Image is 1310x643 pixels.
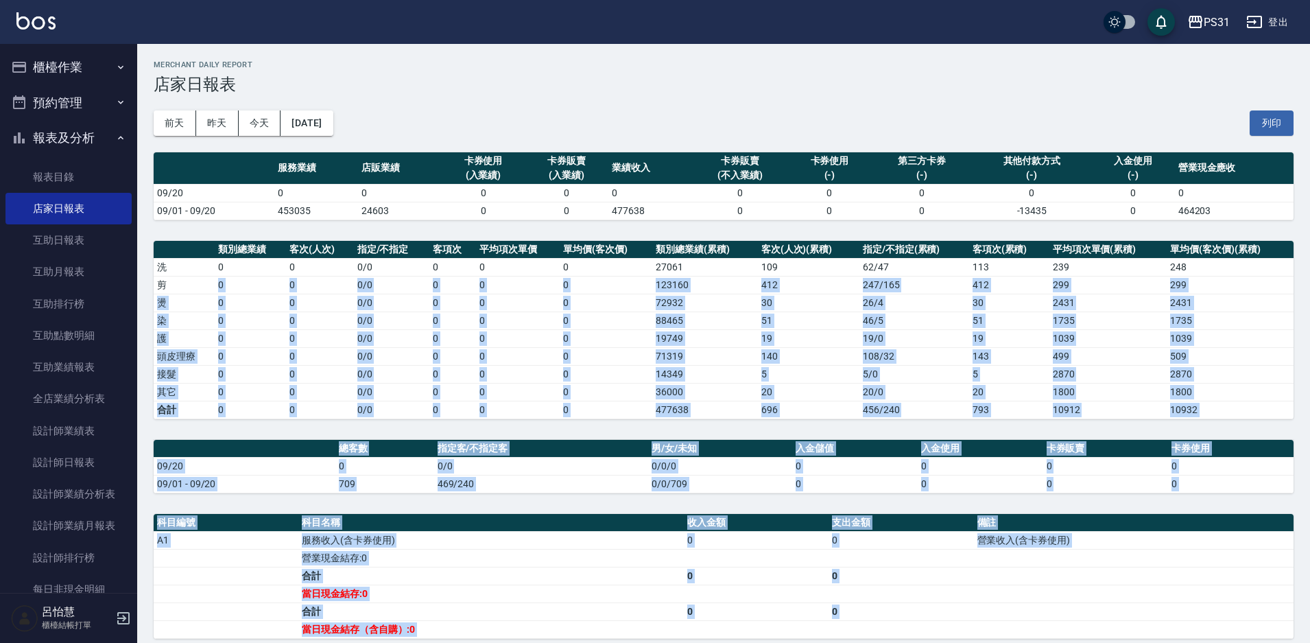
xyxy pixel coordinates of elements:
[429,383,476,401] td: 0
[758,329,859,347] td: 19
[871,202,972,220] td: 0
[1168,440,1294,458] th: 卡券使用
[429,241,476,259] th: 客項次
[354,347,430,365] td: 0 / 0
[286,347,354,365] td: 0
[354,365,430,383] td: 0 / 0
[154,184,274,202] td: 09/20
[11,605,38,632] img: Person
[154,365,215,383] td: 接髮
[5,120,132,156] button: 報表及分析
[1250,110,1294,136] button: 列印
[154,60,1294,69] h2: Merchant Daily Report
[608,152,692,185] th: 業績收入
[1167,276,1294,294] td: 299
[429,312,476,329] td: 0
[648,475,792,493] td: 0/0/709
[286,312,354,329] td: 0
[335,440,434,458] th: 總客數
[1049,365,1167,383] td: 2870
[5,193,132,224] a: 店家日報表
[969,312,1049,329] td: 51
[1049,347,1167,365] td: 499
[648,457,792,475] td: 0/0/0
[684,567,829,585] td: 0
[286,294,354,312] td: 0
[652,329,757,347] td: 19749
[5,49,132,85] button: 櫃檯作業
[758,383,859,401] td: 20
[973,202,1091,220] td: -13435
[692,202,788,220] td: 0
[1168,457,1294,475] td: 0
[758,347,859,365] td: 140
[298,603,684,620] td: 合計
[560,383,652,401] td: 0
[442,184,525,202] td: 0
[429,347,476,365] td: 0
[5,383,132,414] a: 全店業績分析表
[859,312,969,329] td: 46 / 5
[918,475,1043,493] td: 0
[560,241,652,259] th: 單均價(客次價)
[274,202,358,220] td: 453035
[1091,202,1175,220] td: 0
[525,184,608,202] td: 0
[154,152,1294,220] table: a dense table
[652,294,757,312] td: 72932
[429,401,476,419] td: 0
[5,351,132,383] a: 互助業績報表
[528,168,605,183] div: (入業績)
[429,365,476,383] td: 0
[429,294,476,312] td: 0
[1241,10,1294,35] button: 登出
[476,383,560,401] td: 0
[829,514,973,532] th: 支出金額
[758,276,859,294] td: 412
[792,457,918,475] td: 0
[286,329,354,347] td: 0
[42,619,112,631] p: 櫃檯結帳打單
[1049,312,1167,329] td: 1735
[354,401,430,419] td: 0/0
[652,258,757,276] td: 27061
[5,288,132,320] a: 互助排行榜
[215,258,286,276] td: 0
[1167,294,1294,312] td: 2431
[354,258,430,276] td: 0 / 0
[354,294,430,312] td: 0 / 0
[1043,457,1169,475] td: 0
[695,168,785,183] div: (不入業績)
[1175,152,1294,185] th: 營業現金應收
[859,276,969,294] td: 247 / 165
[969,365,1049,383] td: 5
[5,447,132,478] a: 設計師日報表
[298,585,684,603] td: 當日現金結存:0
[859,258,969,276] td: 62 / 47
[281,110,333,136] button: [DATE]
[434,475,649,493] td: 469/240
[154,110,196,136] button: 前天
[5,574,132,605] a: 每日非現金明細
[788,184,872,202] td: 0
[434,440,649,458] th: 指定客/不指定客
[528,154,605,168] div: 卡券販賣
[476,276,560,294] td: 0
[1167,365,1294,383] td: 2870
[1049,329,1167,347] td: 1039
[560,312,652,329] td: 0
[429,329,476,347] td: 0
[358,184,442,202] td: 0
[859,329,969,347] td: 19 / 0
[758,312,859,329] td: 51
[196,110,239,136] button: 昨天
[476,258,560,276] td: 0
[429,258,476,276] td: 0
[1043,475,1169,493] td: 0
[1175,184,1294,202] td: 0
[829,531,973,549] td: 0
[874,154,968,168] div: 第三方卡券
[652,347,757,365] td: 71319
[358,202,442,220] td: 24603
[476,294,560,312] td: 0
